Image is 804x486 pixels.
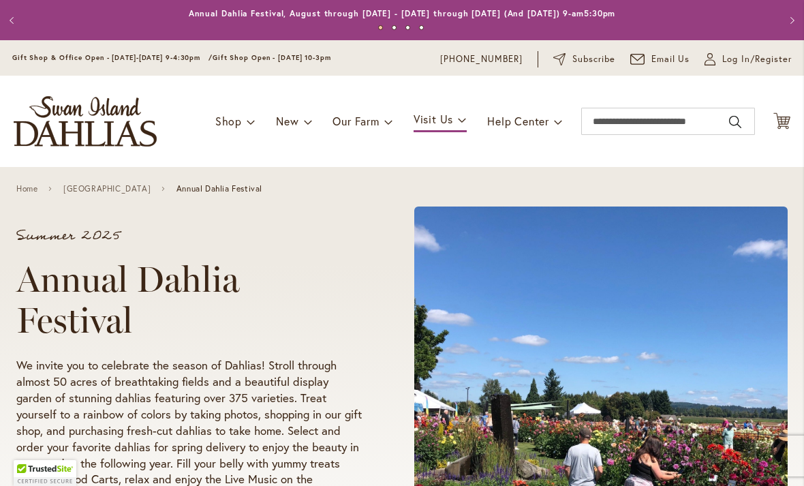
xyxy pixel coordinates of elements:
[414,112,453,126] span: Visit Us
[63,184,151,194] a: [GEOGRAPHIC_DATA]
[378,25,383,30] button: 1 of 4
[16,184,37,194] a: Home
[215,114,242,128] span: Shop
[651,52,690,66] span: Email Us
[14,96,157,147] a: store logo
[572,52,615,66] span: Subscribe
[16,229,362,243] p: Summer 2025
[405,25,410,30] button: 3 of 4
[553,52,615,66] a: Subscribe
[16,259,362,341] h1: Annual Dahlia Festival
[487,114,549,128] span: Help Center
[440,52,523,66] a: [PHONE_NUMBER]
[213,53,331,62] span: Gift Shop Open - [DATE] 10-3pm
[777,7,804,34] button: Next
[419,25,424,30] button: 4 of 4
[705,52,792,66] a: Log In/Register
[12,53,213,62] span: Gift Shop & Office Open - [DATE]-[DATE] 9-4:30pm /
[276,114,298,128] span: New
[176,184,262,194] span: Annual Dahlia Festival
[630,52,690,66] a: Email Us
[392,25,397,30] button: 2 of 4
[333,114,379,128] span: Our Farm
[189,8,616,18] a: Annual Dahlia Festival, August through [DATE] - [DATE] through [DATE] (And [DATE]) 9-am5:30pm
[722,52,792,66] span: Log In/Register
